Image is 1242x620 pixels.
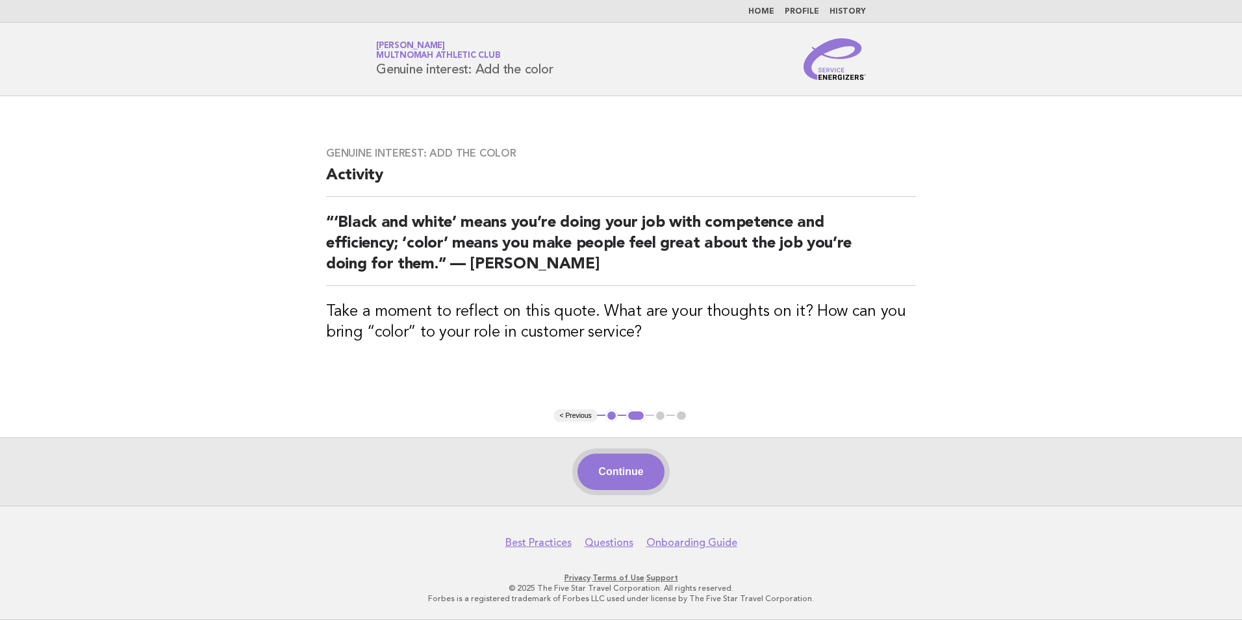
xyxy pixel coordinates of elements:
[223,583,1019,593] p: © 2025 The Five Star Travel Corporation. All rights reserved.
[804,38,866,80] img: Service Energizers
[505,536,572,549] a: Best Practices
[605,409,618,422] button: 1
[564,573,590,582] a: Privacy
[577,454,664,490] button: Continue
[646,536,737,549] a: Onboarding Guide
[830,8,866,16] a: History
[376,42,500,60] a: [PERSON_NAME]Multnomah Athletic Club
[376,52,500,60] span: Multnomah Athletic Club
[223,573,1019,583] p: · ·
[592,573,644,582] a: Terms of Use
[326,147,916,160] h3: Genuine interest: Add the color
[223,593,1019,604] p: Forbes is a registered trademark of Forbes LLC used under license by The Five Star Travel Corpora...
[326,213,916,286] h2: “‘Black and white’ means you’re doing your job with competence and efficiency; ‘color’ means you ...
[554,409,596,422] button: < Previous
[326,165,916,197] h2: Activity
[646,573,678,582] a: Support
[626,409,645,422] button: 2
[376,42,553,76] h1: Genuine interest: Add the color
[785,8,819,16] a: Profile
[585,536,633,549] a: Questions
[748,8,774,16] a: Home
[326,302,916,343] h3: Take a moment to reflect on this quote. What are your thoughts on it? How can you bring “color” t...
